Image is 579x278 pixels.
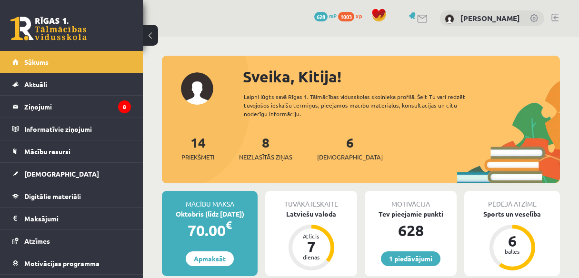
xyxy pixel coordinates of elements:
span: Sākums [24,58,49,66]
a: Atzīmes [12,230,131,252]
div: dienas [297,254,326,260]
div: 70.00 [162,219,258,242]
span: Priekšmeti [181,152,214,162]
a: Latviešu valoda Atlicis 7 dienas [265,209,357,272]
span: Atzīmes [24,237,50,245]
img: Kitija Goldberga [445,14,454,24]
a: 628 mP [314,12,337,20]
a: Aktuāli [12,73,131,95]
span: € [226,218,232,232]
a: Digitālie materiāli [12,185,131,207]
a: Rīgas 1. Tālmācības vidusskola [10,17,87,40]
span: mP [329,12,337,20]
a: Motivācijas programma [12,252,131,274]
div: 628 [365,219,457,242]
a: [PERSON_NAME] [460,13,520,23]
a: Sports un veselība 6 balles [464,209,560,272]
div: Laipni lūgts savā Rīgas 1. Tālmācības vidusskolas skolnieka profilā. Šeit Tu vari redzēt tuvojošo... [244,92,483,118]
span: Digitālie materiāli [24,192,81,200]
legend: Maksājumi [24,208,131,229]
a: Mācību resursi [12,140,131,162]
span: Neizlasītās ziņas [239,152,292,162]
div: 6 [498,233,527,248]
div: Sports un veselība [464,209,560,219]
a: [DEMOGRAPHIC_DATA] [12,163,131,185]
a: 6[DEMOGRAPHIC_DATA] [317,134,383,162]
span: [DEMOGRAPHIC_DATA] [317,152,383,162]
div: Mācību maksa [162,191,258,209]
div: Pēdējā atzīme [464,191,560,209]
span: Mācību resursi [24,147,70,156]
a: Maksājumi [12,208,131,229]
div: 7 [297,239,326,254]
span: [DEMOGRAPHIC_DATA] [24,169,99,178]
div: Tev pieejamie punkti [365,209,457,219]
span: 628 [314,12,328,21]
a: 1 piedāvājumi [381,251,440,266]
span: Aktuāli [24,80,47,89]
div: Tuvākā ieskaite [265,191,357,209]
span: xp [356,12,362,20]
div: Oktobris (līdz [DATE]) [162,209,258,219]
a: 14Priekšmeti [181,134,214,162]
a: 8Neizlasītās ziņas [239,134,292,162]
div: balles [498,248,527,254]
a: Ziņojumi8 [12,96,131,118]
a: Informatīvie ziņojumi [12,118,131,140]
legend: Informatīvie ziņojumi [24,118,131,140]
span: 1003 [338,12,354,21]
div: Latviešu valoda [265,209,357,219]
span: Motivācijas programma [24,259,100,268]
i: 8 [118,100,131,113]
div: Atlicis [297,233,326,239]
div: Sveika, Kitija! [243,65,560,88]
a: Apmaksāt [186,251,234,266]
a: Sākums [12,51,131,73]
div: Motivācija [365,191,457,209]
legend: Ziņojumi [24,96,131,118]
a: 1003 xp [338,12,367,20]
